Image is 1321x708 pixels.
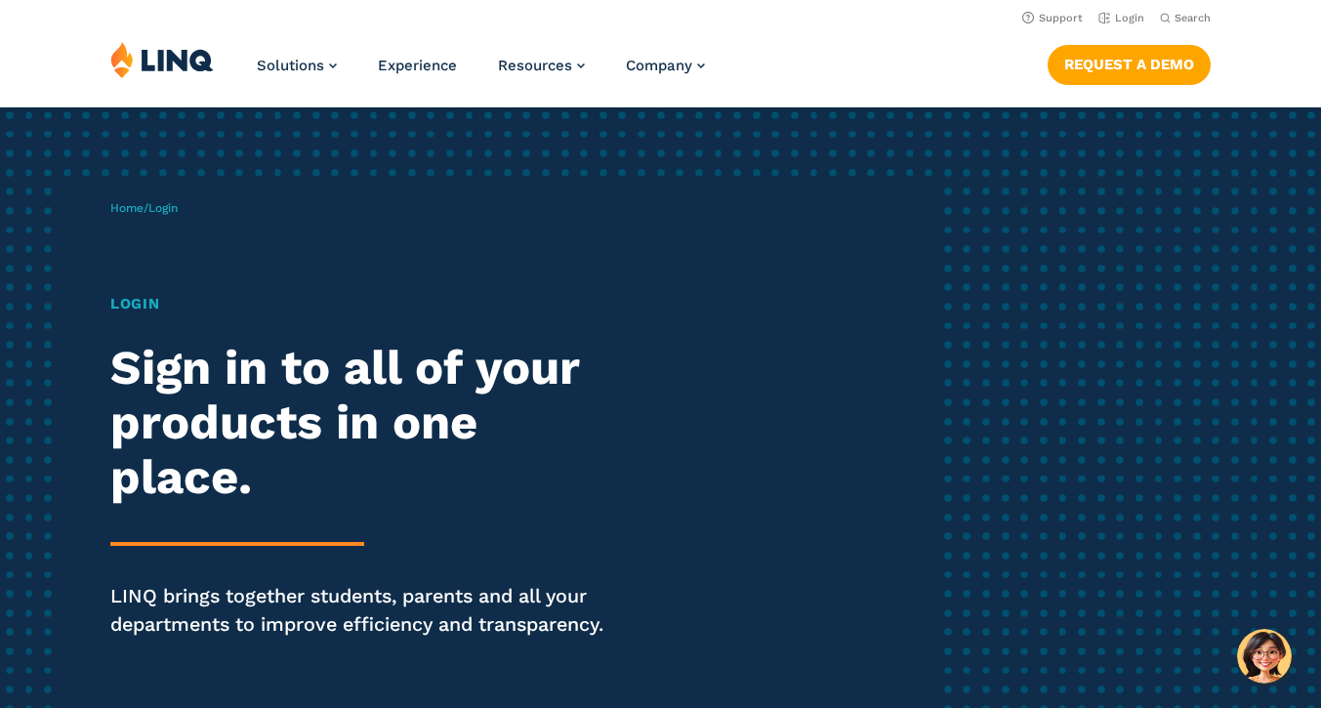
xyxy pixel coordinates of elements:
a: Experience [378,57,457,74]
a: Home [110,201,144,215]
h1: Login [110,293,619,315]
span: Resources [498,57,572,74]
nav: Button Navigation [1048,41,1211,84]
a: Resources [498,57,585,74]
span: Search [1175,12,1211,24]
a: Company [626,57,705,74]
button: Open Search Bar [1160,11,1211,25]
span: / [110,201,178,215]
span: Login [148,201,178,215]
a: Request a Demo [1048,45,1211,84]
a: Solutions [257,57,337,74]
p: LINQ brings together students, parents and all your departments to improve efficiency and transpa... [110,583,619,638]
span: Solutions [257,57,324,74]
img: LINQ | K‑12 Software [110,41,214,78]
button: Hello, have a question? Let’s chat. [1237,629,1292,684]
nav: Primary Navigation [257,41,705,105]
a: Login [1098,12,1144,24]
a: Support [1022,12,1083,24]
h2: Sign in to all of your products in one place. [110,341,619,505]
span: Company [626,57,692,74]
